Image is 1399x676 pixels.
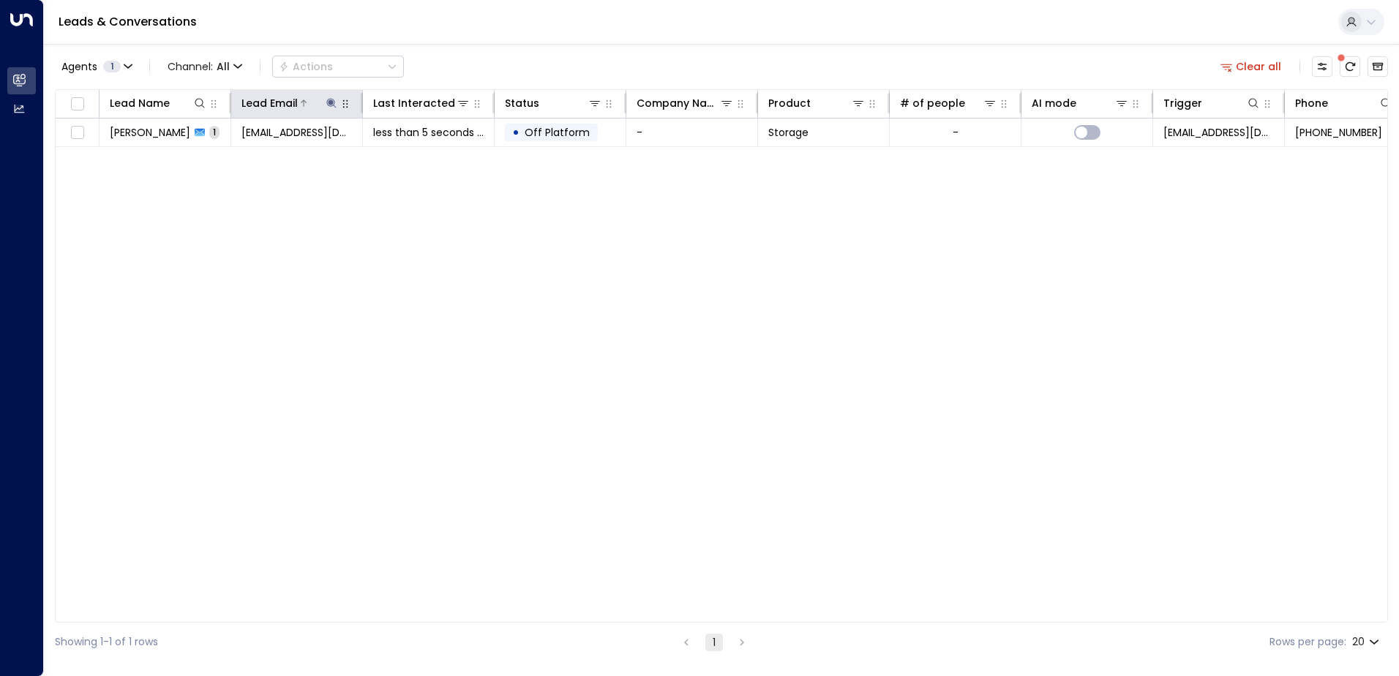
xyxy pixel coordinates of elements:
[217,61,230,72] span: All
[1340,56,1360,77] span: There are new threads available. Refresh the grid to view the latest updates.
[525,125,590,140] span: Off Platform
[1295,94,1393,112] div: Phone
[637,94,719,112] div: Company Name
[241,125,352,140] span: davidcheesman@btopenworld.com
[55,634,158,650] div: Showing 1-1 of 1 rows
[953,125,959,140] div: -
[1269,634,1346,650] label: Rows per page:
[241,94,339,112] div: Lead Email
[110,125,190,140] span: David Cheesman
[900,94,997,112] div: # of people
[1368,56,1388,77] button: Archived Leads
[1032,94,1076,112] div: AI mode
[1032,94,1129,112] div: AI mode
[162,56,248,77] span: Channel:
[1215,56,1288,77] button: Clear all
[373,94,470,112] div: Last Interacted
[209,126,220,138] span: 1
[272,56,404,78] div: Button group with a nested menu
[373,125,484,140] span: less than 5 seconds ago
[512,120,520,145] div: •
[162,56,248,77] button: Channel:All
[110,94,207,112] div: Lead Name
[768,94,866,112] div: Product
[61,61,97,72] span: Agents
[768,125,809,140] span: Storage
[68,124,86,142] span: Toggle select row
[103,61,121,72] span: 1
[1352,631,1382,653] div: 20
[279,60,333,73] div: Actions
[110,94,170,112] div: Lead Name
[272,56,404,78] button: Actions
[59,13,197,30] a: Leads & Conversations
[505,94,539,112] div: Status
[677,633,751,651] nav: pagination navigation
[55,56,138,77] button: Agents1
[705,634,723,651] button: page 1
[505,94,602,112] div: Status
[626,119,758,146] td: -
[1163,94,1261,112] div: Trigger
[1295,125,1382,140] span: +447947448126
[373,94,455,112] div: Last Interacted
[68,95,86,113] span: Toggle select all
[1163,94,1202,112] div: Trigger
[1312,56,1332,77] button: Customize
[1295,94,1328,112] div: Phone
[1163,125,1274,140] span: leads@space-station.co.uk
[768,94,811,112] div: Product
[900,94,965,112] div: # of people
[637,94,734,112] div: Company Name
[241,94,298,112] div: Lead Email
